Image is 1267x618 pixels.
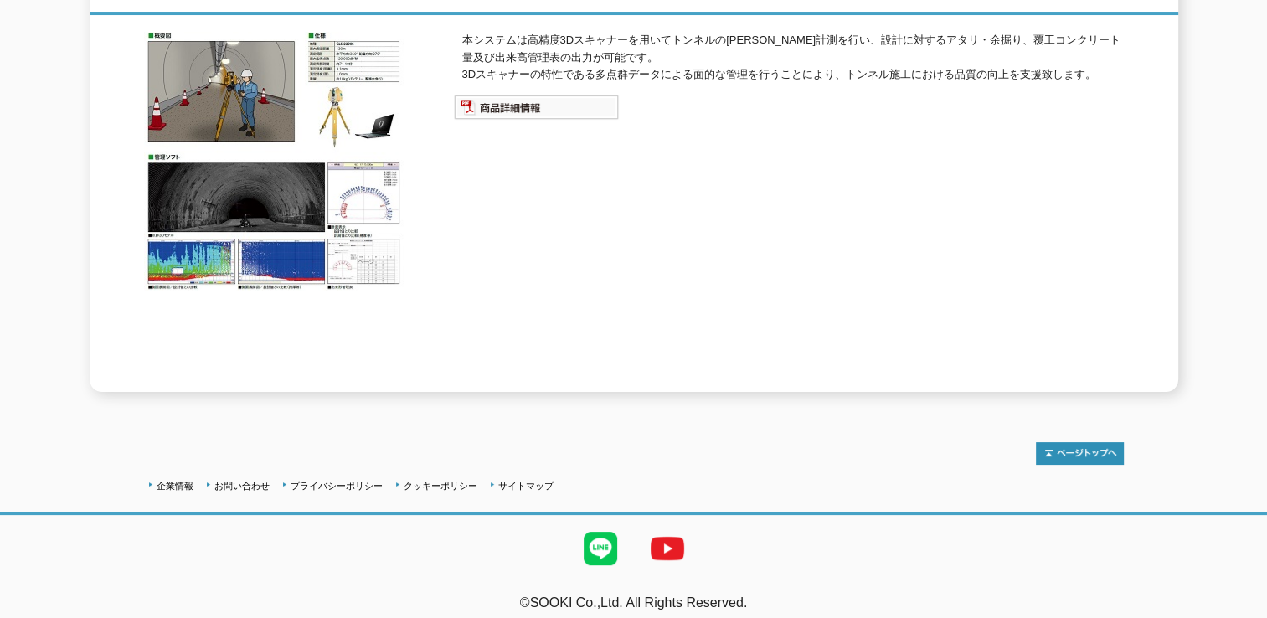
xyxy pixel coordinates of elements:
a: サイトマップ [498,481,554,491]
img: YouTube [634,515,701,582]
p: 本システムは高精度3Dスキャナーを用いてトンネルの[PERSON_NAME]計測を行い、設計に対するアタリ・余掘り、覆工コンクリート量及び出来高管理表の出力が可能です。 3Dスキャナーの特性であ... [462,32,1124,84]
a: プライバシーポリシー [291,481,383,491]
img: 商品詳細情報システム [454,95,619,120]
img: トップページへ [1036,442,1124,465]
a: お問い合わせ [214,481,270,491]
a: 商品詳細情報システム [454,104,619,116]
img: LINE [567,515,634,582]
a: クッキーポリシー [404,481,477,491]
a: 企業情報 [157,481,193,491]
img: トンネル内空計測システム 3D Tube [144,32,404,291]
